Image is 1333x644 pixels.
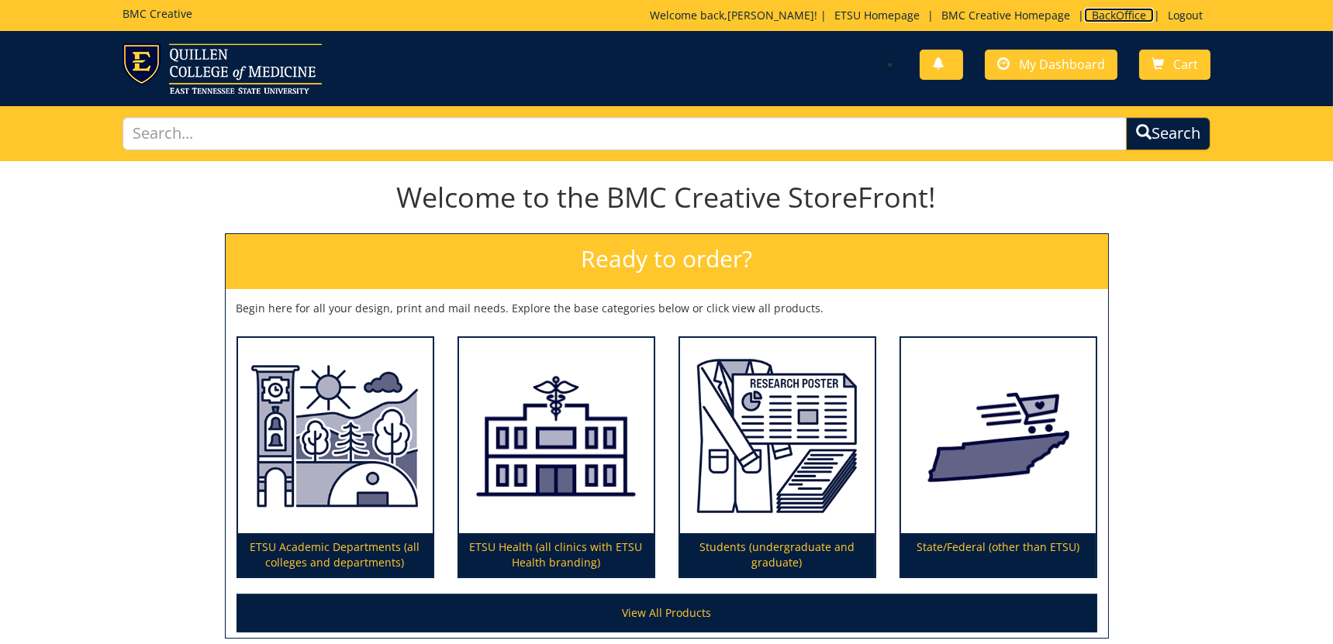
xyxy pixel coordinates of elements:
[459,338,654,533] img: ETSU Health (all clinics with ETSU Health branding)
[680,533,875,577] p: Students (undergraduate and graduate)
[901,533,1096,577] p: State/Federal (other than ETSU)
[901,338,1096,533] img: State/Federal (other than ETSU)
[123,43,322,94] img: ETSU logo
[1139,50,1210,80] a: Cart
[459,533,654,577] p: ETSU Health (all clinics with ETSU Health branding)
[934,8,1078,22] a: BMC Creative Homepage
[1084,8,1154,22] a: BackOffice
[1126,117,1210,150] button: Search
[123,117,1127,150] input: Search...
[1160,8,1210,22] a: Logout
[238,533,433,577] p: ETSU Academic Departments (all colleges and departments)
[237,594,1097,632] a: View All Products
[727,8,814,22] a: [PERSON_NAME]
[237,301,1097,316] p: Begin here for all your design, print and mail needs. Explore the base categories below or click ...
[650,8,1210,23] p: Welcome back, ! | | | |
[827,8,927,22] a: ETSU Homepage
[238,338,433,577] a: ETSU Academic Departments (all colleges and departments)
[226,234,1108,289] h2: Ready to order?
[1019,56,1105,73] span: My Dashboard
[459,338,654,577] a: ETSU Health (all clinics with ETSU Health branding)
[238,338,433,533] img: ETSU Academic Departments (all colleges and departments)
[225,182,1109,213] h1: Welcome to the BMC Creative StoreFront!
[123,8,192,19] h5: BMC Creative
[680,338,875,533] img: Students (undergraduate and graduate)
[985,50,1117,80] a: My Dashboard
[680,338,875,577] a: Students (undergraduate and graduate)
[1173,56,1198,73] span: Cart
[901,338,1096,577] a: State/Federal (other than ETSU)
